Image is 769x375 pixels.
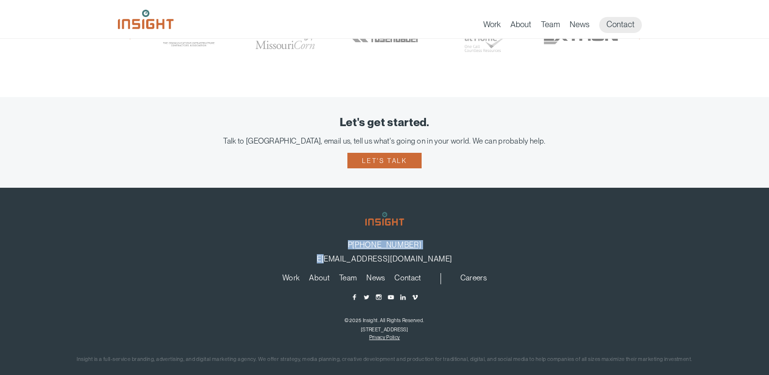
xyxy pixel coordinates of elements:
[456,273,491,285] nav: secondary navigation menu
[460,274,487,285] a: Careers
[352,240,421,249] a: [PHONE_NUMBER]
[363,293,370,301] a: Twitter
[15,316,754,333] p: ©2025 Insight. All Rights Reserved. [STREET_ADDRESS]
[309,274,329,285] a: About
[366,274,385,285] a: News
[387,293,394,301] a: YouTube
[399,293,407,301] a: LinkedIn
[599,17,642,33] a: Contact
[394,274,421,285] a: Contact
[15,116,754,129] div: Let's get started.
[282,274,299,285] a: Work
[278,273,441,285] nav: primary navigation menu
[347,153,421,168] a: Let's talk
[15,136,754,146] div: Talk to [GEOGRAPHIC_DATA], email us, tell us what's going on in your world. We can probably help.
[369,334,400,340] a: Privacy Policy
[541,19,560,33] a: Team
[365,212,404,226] img: Insight Marketing Design
[322,254,452,263] a: [EMAIL_ADDRESS][DOMAIN_NAME]
[375,293,382,301] a: Instagram
[339,274,357,285] a: Team
[483,19,501,33] a: Work
[15,240,754,249] p: P
[367,334,402,340] nav: copyright navigation menu
[118,10,174,29] img: Insight Marketing Design
[483,17,652,33] nav: primary navigation menu
[510,19,531,33] a: About
[15,355,754,365] p: Insight is a full-service branding, advertising, and digital marketing agency. We offer strategy,...
[15,254,754,263] p: E
[570,19,589,33] a: News
[351,293,358,301] a: Facebook
[411,293,419,301] a: Vimeo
